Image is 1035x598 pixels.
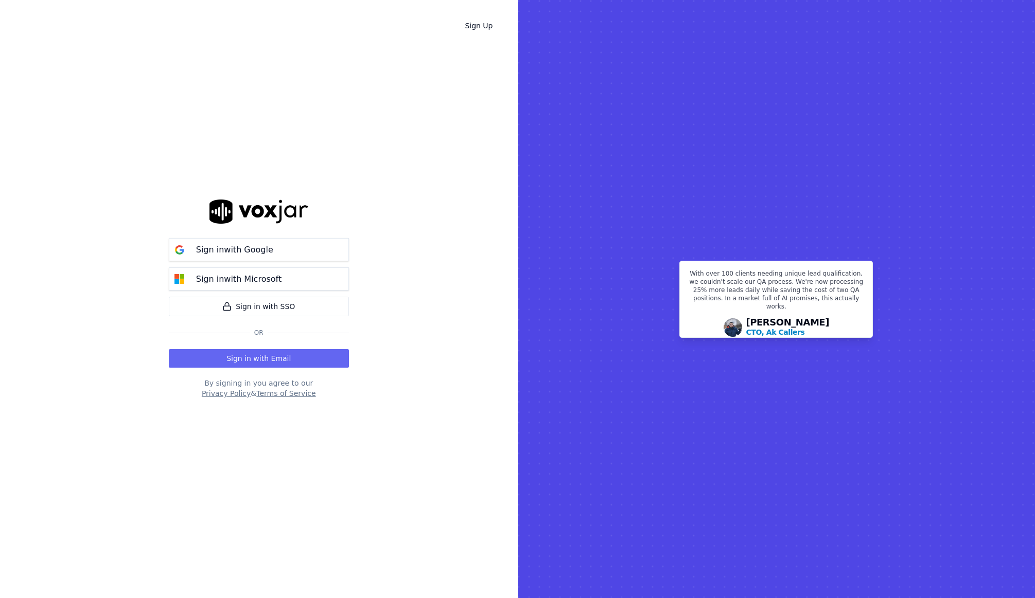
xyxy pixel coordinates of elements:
p: Sign in with Microsoft [196,273,282,285]
img: logo [209,200,308,224]
a: Sign Up [457,16,501,35]
p: CTO, Ak Callers [746,327,805,337]
p: Sign in with Google [196,244,273,256]
a: Sign in with SSO [169,297,349,316]
p: With over 100 clients needing unique lead qualification, we couldn't scale our QA process. We're ... [686,269,866,315]
button: Terms of Service [256,388,315,398]
img: microsoft Sign in button [169,269,190,289]
img: google Sign in button [169,240,190,260]
span: Or [250,329,268,337]
div: [PERSON_NAME] [746,318,830,337]
img: Avatar [724,318,742,337]
button: Sign in with Email [169,349,349,368]
button: Sign inwith Microsoft [169,267,349,291]
button: Sign inwith Google [169,238,349,261]
div: By signing in you agree to our & [169,378,349,398]
button: Privacy Policy [202,388,251,398]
